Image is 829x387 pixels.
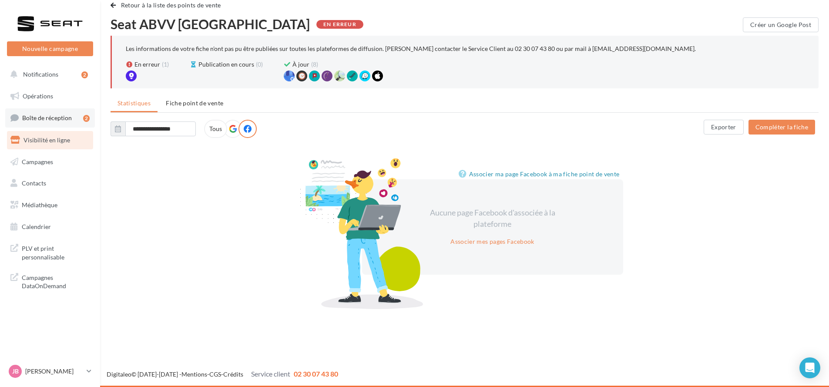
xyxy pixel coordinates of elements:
span: 02 30 07 43 80 [294,370,338,378]
span: Fiche point de vente [166,99,223,107]
span: Notifications [23,71,58,78]
a: Campagnes [5,153,95,171]
a: Calendrier [5,218,95,236]
span: Visibilité en ligne [23,136,70,144]
label: Tous [204,120,227,138]
span: (1) [162,60,169,69]
div: En erreur [316,20,363,29]
a: CGS [209,370,221,378]
a: Associer ma page Facebook à ma fiche point de vente [459,169,623,179]
button: Exporter [704,120,744,135]
p: [PERSON_NAME] [25,367,83,376]
span: (8) [311,60,318,69]
a: Opérations [5,87,95,105]
p: Les informations de votre fiche n'ont pas pu être publiées sur toutes les plateformes de diffusio... [126,45,696,52]
span: Seat ABVV [GEOGRAPHIC_DATA] [111,17,310,30]
span: Opérations [23,92,53,100]
a: Digitaleo [107,370,131,378]
button: Nouvelle campagne [7,41,93,56]
span: Campagnes [22,158,53,165]
span: JB [12,367,19,376]
div: Open Intercom Messenger [799,357,820,378]
button: Notifications 2 [5,65,91,84]
div: 2 [81,71,88,78]
span: Médiathèque [22,201,57,209]
button: Créer un Google Post [743,17,819,32]
a: PLV et print personnalisable [5,239,95,265]
span: © [DATE]-[DATE] - - - [107,370,338,378]
a: Campagnes DataOnDemand [5,268,95,294]
a: Visibilité en ligne [5,131,95,149]
span: Publication en cours [198,60,254,69]
span: Boîte de réception [22,114,72,121]
a: Mentions [181,370,207,378]
a: Médiathèque [5,196,95,214]
a: Associer mes pages Facebook [447,236,537,247]
span: Retour à la liste des points de vente [121,1,221,9]
span: PLV et print personnalisable [22,242,90,261]
span: Aucune page Facebook d'associée à la plateforme [430,208,555,229]
div: 2 [83,115,90,122]
span: (0) [256,60,263,69]
span: Calendrier [22,223,51,230]
span: Campagnes DataOnDemand [22,272,90,290]
a: Crédits [223,370,243,378]
span: En erreur [134,60,160,69]
a: JB [PERSON_NAME] [7,363,93,380]
button: Compléter la fiche [748,120,815,135]
span: Service client [251,370,290,378]
a: Contacts [5,174,95,192]
span: À jour [292,60,309,69]
a: Boîte de réception2 [5,108,95,127]
a: Compléter la fiche [745,123,819,130]
span: Contacts [22,179,46,187]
